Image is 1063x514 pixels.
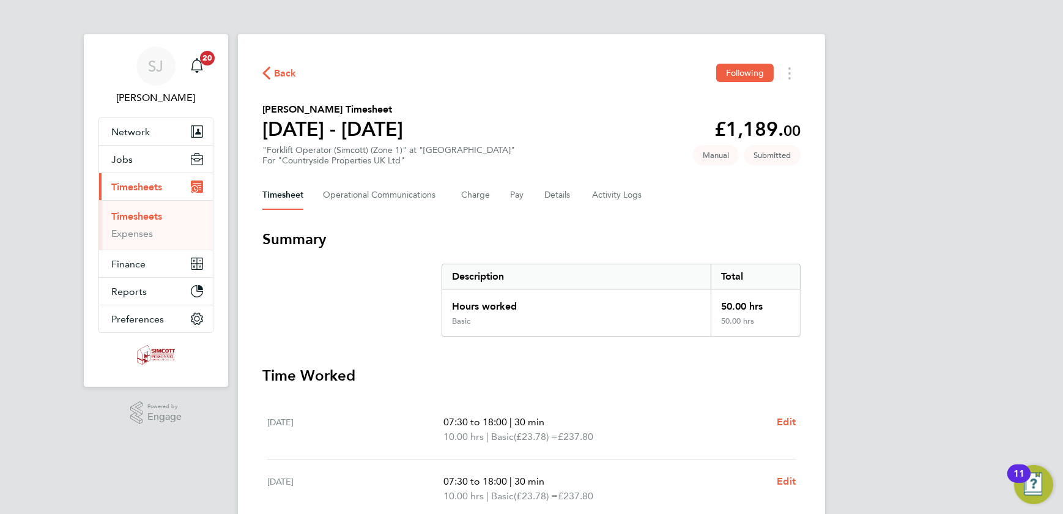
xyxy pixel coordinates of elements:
[137,345,176,365] img: simcott-logo-retina.png
[716,64,774,82] button: Following
[442,289,711,316] div: Hours worked
[99,278,213,305] button: Reports
[443,431,484,442] span: 10.00 hrs
[323,181,442,210] button: Operational Communications
[111,154,133,165] span: Jobs
[777,475,796,487] span: Edit
[744,145,801,165] span: This timesheet is Submitted.
[514,490,558,502] span: (£23.78) =
[443,416,507,428] span: 07:30 to 18:00
[711,289,800,316] div: 50.00 hrs
[200,51,215,65] span: 20
[486,431,489,442] span: |
[111,258,146,270] span: Finance
[111,313,164,325] span: Preferences
[149,58,164,74] span: SJ
[514,475,544,487] span: 30 min
[486,490,489,502] span: |
[185,47,209,86] a: 20
[711,264,800,289] div: Total
[262,181,303,210] button: Timesheet
[777,415,796,430] a: Edit
[262,229,801,249] h3: Summary
[99,305,213,332] button: Preferences
[147,412,182,422] span: Engage
[443,475,507,487] span: 07:30 to 18:00
[509,416,512,428] span: |
[99,118,213,145] button: Network
[443,490,484,502] span: 10.00 hrs
[714,117,801,141] app-decimal: £1,189.
[777,416,796,428] span: Edit
[558,431,593,442] span: £237.80
[111,181,162,193] span: Timesheets
[99,173,213,200] button: Timesheets
[274,66,297,81] span: Back
[130,401,182,425] a: Powered byEngage
[262,155,515,166] div: For "Countryside Properties UK Ltd"
[98,47,213,105] a: SJ[PERSON_NAME]
[267,474,443,504] div: [DATE]
[461,181,491,210] button: Charge
[262,366,801,386] h3: Time Worked
[592,181,643,210] button: Activity Logs
[693,145,739,165] span: This timesheet was manually created.
[514,416,544,428] span: 30 min
[509,475,512,487] span: |
[491,489,514,504] span: Basic
[514,431,558,442] span: (£23.78) =
[726,67,764,78] span: Following
[783,122,801,140] span: 00
[1014,465,1053,504] button: Open Resource Center, 11 new notifications
[1013,474,1024,490] div: 11
[452,316,470,326] div: Basic
[111,228,153,239] a: Expenses
[442,264,801,337] div: Summary
[147,401,182,412] span: Powered by
[262,145,515,166] div: "Forklift Operator (Simcott) (Zone 1)" at "[GEOGRAPHIC_DATA]"
[111,126,150,138] span: Network
[262,65,297,81] button: Back
[98,345,213,365] a: Go to home page
[491,430,514,444] span: Basic
[84,34,228,387] nav: Main navigation
[510,181,525,210] button: Pay
[99,250,213,277] button: Finance
[544,181,572,210] button: Details
[442,264,711,289] div: Description
[98,91,213,105] span: Shaun Jex
[779,64,801,83] button: Timesheets Menu
[99,146,213,173] button: Jobs
[267,415,443,444] div: [DATE]
[262,117,403,141] h1: [DATE] - [DATE]
[777,474,796,489] a: Edit
[99,200,213,250] div: Timesheets
[711,316,800,336] div: 50.00 hrs
[262,102,403,117] h2: [PERSON_NAME] Timesheet
[111,286,147,297] span: Reports
[111,210,162,222] a: Timesheets
[558,490,593,502] span: £237.80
